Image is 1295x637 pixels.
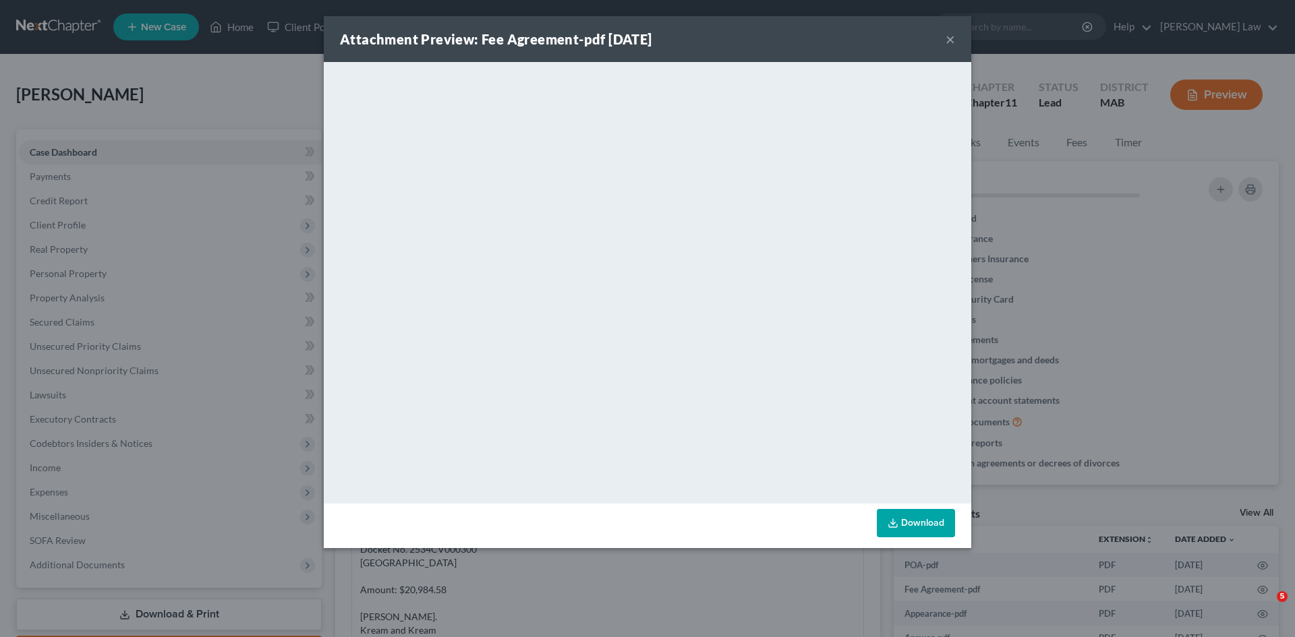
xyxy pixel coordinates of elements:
[946,31,955,47] button: ×
[877,509,955,537] a: Download
[1249,591,1282,624] iframe: Intercom live chat
[340,31,652,47] strong: Attachment Preview: Fee Agreement-pdf [DATE]
[324,62,971,500] iframe: <object ng-attr-data='[URL][DOMAIN_NAME]' type='application/pdf' width='100%' height='650px'></ob...
[1277,591,1288,602] span: 5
